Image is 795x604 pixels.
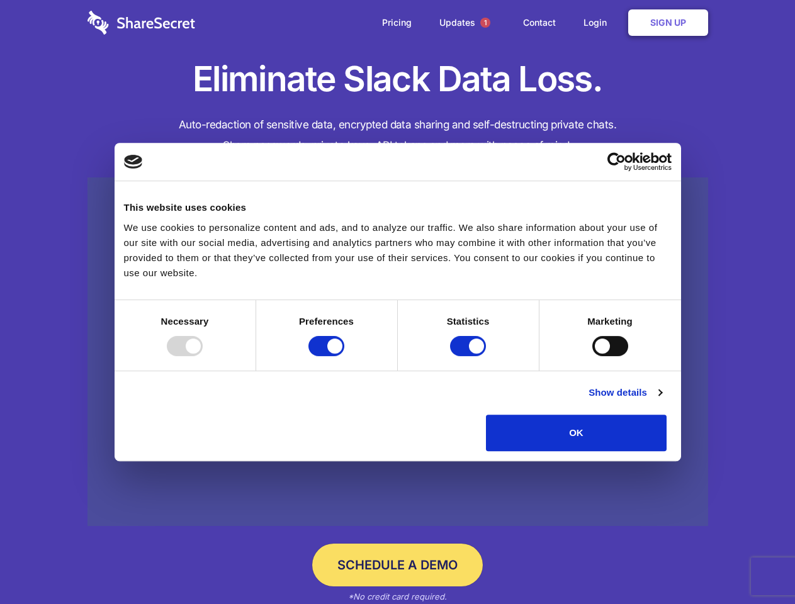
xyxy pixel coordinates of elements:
a: Pricing [369,3,424,42]
button: OK [486,415,667,451]
div: This website uses cookies [124,200,672,215]
a: Schedule a Demo [312,544,483,586]
img: logo [124,155,143,169]
a: Sign Up [628,9,708,36]
span: 1 [480,18,490,28]
a: Login [571,3,626,42]
a: Usercentrics Cookiebot - opens in a new window [561,152,672,171]
a: Contact [510,3,568,42]
img: logo-wordmark-white-trans-d4663122ce5f474addd5e946df7df03e33cb6a1c49d2221995e7729f52c070b2.svg [87,11,195,35]
a: Show details [589,385,662,400]
strong: Preferences [299,316,354,327]
h1: Eliminate Slack Data Loss. [87,57,708,102]
strong: Necessary [161,316,209,327]
strong: Statistics [447,316,490,327]
a: Wistia video thumbnail [87,177,708,527]
em: *No credit card required. [348,591,447,601]
strong: Marketing [587,316,633,327]
div: We use cookies to personalize content and ads, and to analyze our traffic. We also share informat... [124,220,672,281]
h4: Auto-redaction of sensitive data, encrypted data sharing and self-destructing private chats. Shar... [87,115,708,156]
